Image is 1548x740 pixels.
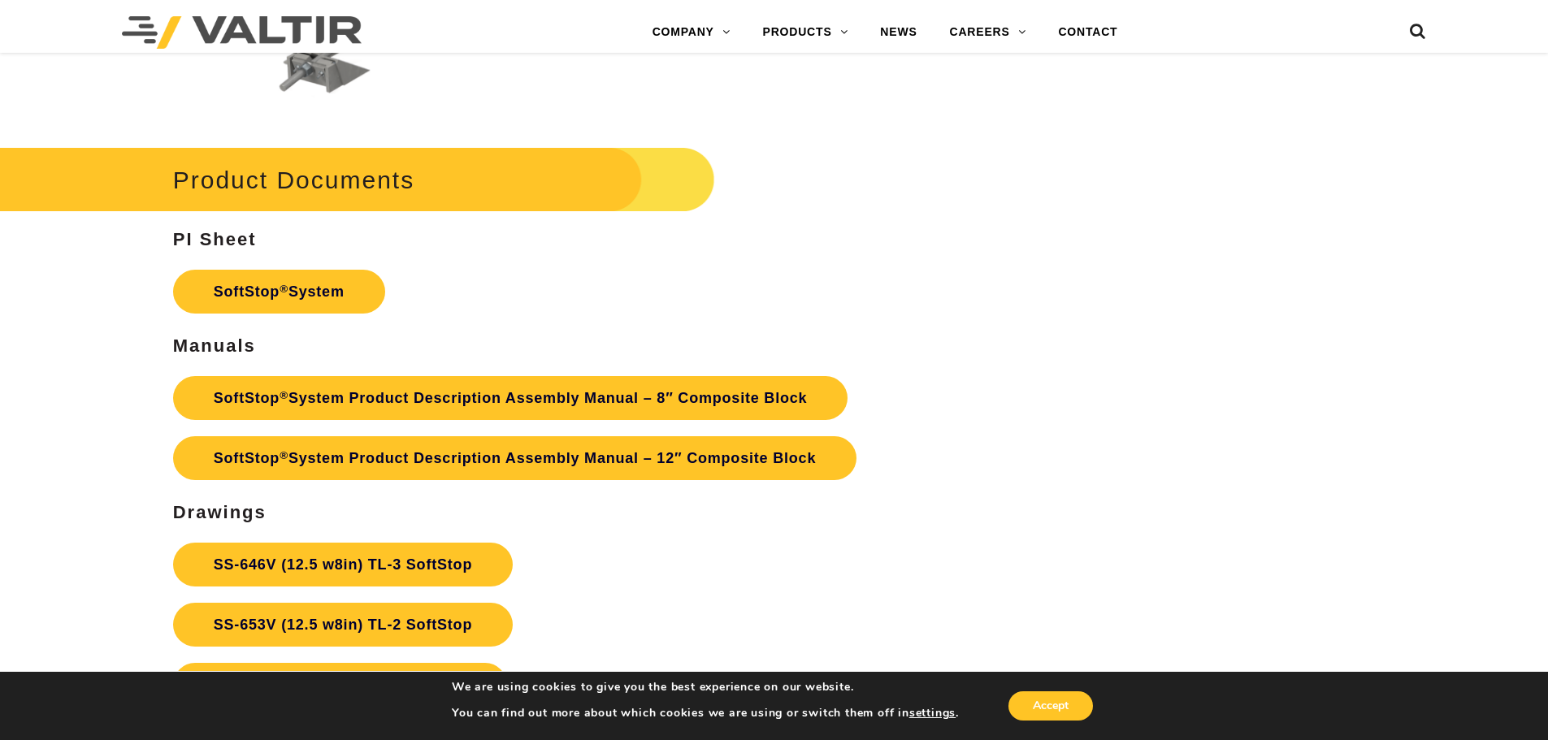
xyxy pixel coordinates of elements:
p: We are using cookies to give you the best experience on our website. [452,680,959,695]
button: settings [909,706,956,721]
strong: PI Sheet [173,229,257,249]
sup: ® [280,449,288,461]
img: Valtir [122,16,362,49]
sup: ® [280,389,288,401]
button: Accept [1008,691,1093,721]
a: CONTACT [1042,16,1134,49]
a: SS-653V (12.5 w8in) TL-2 SoftStop [173,603,513,647]
a: SS-646V (12.5 w8in) TL-3 SoftStop [173,543,513,586]
a: COMPANY [636,16,747,49]
strong: Drawings [173,502,267,522]
a: SoftStop®System Product Description Assembly Manual – 12″ Composite Block [173,436,856,480]
a: SS-654V (12.5 w8in) TL1 SoftStop [173,663,508,707]
p: You can find out more about which cookies we are using or switch them off in . [452,706,959,721]
a: PRODUCTS [747,16,865,49]
a: SoftStop®System Product Description Assembly Manual – 8″ Composite Block [173,376,848,420]
sup: ® [280,283,288,295]
a: CAREERS [934,16,1043,49]
strong: Manuals [173,335,256,356]
a: SoftStop®System [173,270,385,314]
a: NEWS [864,16,933,49]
